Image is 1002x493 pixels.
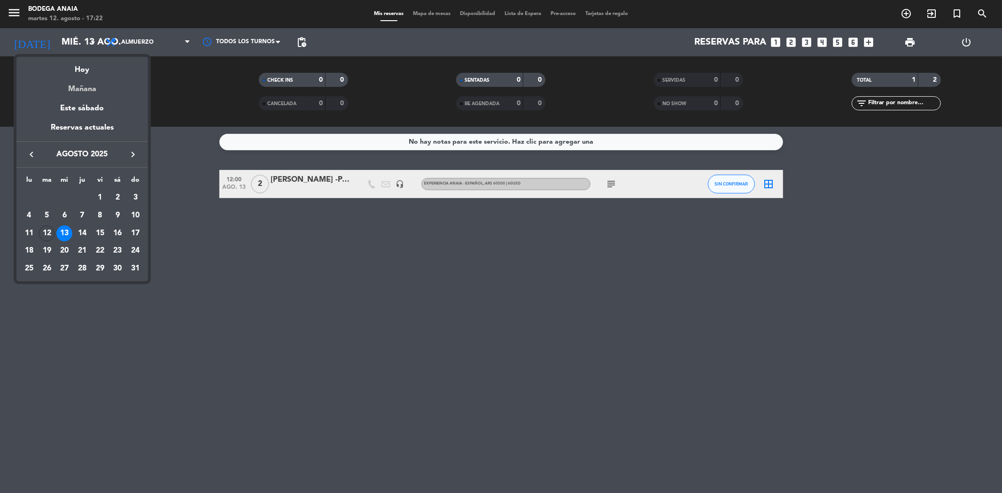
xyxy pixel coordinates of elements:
div: 29 [92,261,108,277]
td: 9 de agosto de 2025 [109,207,127,224]
th: lunes [20,175,38,189]
i: keyboard_arrow_left [26,149,37,160]
div: 9 [109,208,125,223]
td: 16 de agosto de 2025 [109,224,127,242]
td: 10 de agosto de 2025 [126,207,144,224]
td: 21 de agosto de 2025 [73,242,91,260]
td: 8 de agosto de 2025 [91,207,109,224]
td: 26 de agosto de 2025 [38,260,56,277]
td: 11 de agosto de 2025 [20,224,38,242]
td: 28 de agosto de 2025 [73,260,91,277]
th: miércoles [55,175,73,189]
div: Este sábado [16,95,148,122]
div: 10 [127,208,143,223]
td: 14 de agosto de 2025 [73,224,91,242]
td: 31 de agosto de 2025 [126,260,144,277]
div: 28 [74,261,90,277]
td: 12 de agosto de 2025 [38,224,56,242]
td: 3 de agosto de 2025 [126,189,144,207]
i: keyboard_arrow_right [127,149,139,160]
div: 17 [127,225,143,241]
td: 1 de agosto de 2025 [91,189,109,207]
td: AGO. [20,189,91,207]
div: 18 [21,243,37,259]
div: 1 [92,190,108,206]
td: 6 de agosto de 2025 [55,207,73,224]
div: 27 [56,261,72,277]
td: 19 de agosto de 2025 [38,242,56,260]
button: keyboard_arrow_right [124,148,141,161]
div: 22 [92,243,108,259]
div: 20 [56,243,72,259]
td: 25 de agosto de 2025 [20,260,38,277]
div: 19 [39,243,55,259]
td: 4 de agosto de 2025 [20,207,38,224]
div: 31 [127,261,143,277]
td: 30 de agosto de 2025 [109,260,127,277]
div: 12 [39,225,55,241]
td: 20 de agosto de 2025 [55,242,73,260]
div: 25 [21,261,37,277]
div: 8 [92,208,108,223]
td: 5 de agosto de 2025 [38,207,56,224]
th: domingo [126,175,144,189]
td: 15 de agosto de 2025 [91,224,109,242]
td: 13 de agosto de 2025 [55,224,73,242]
td: 18 de agosto de 2025 [20,242,38,260]
div: 14 [74,225,90,241]
div: 30 [109,261,125,277]
div: 13 [56,225,72,241]
div: 26 [39,261,55,277]
td: 17 de agosto de 2025 [126,224,144,242]
div: Mañana [16,76,148,95]
td: 27 de agosto de 2025 [55,260,73,277]
div: 3 [127,190,143,206]
th: sábado [109,175,127,189]
td: 24 de agosto de 2025 [126,242,144,260]
div: 16 [109,225,125,241]
div: 5 [39,208,55,223]
div: 2 [109,190,125,206]
div: Hoy [16,57,148,76]
div: 7 [74,208,90,223]
div: 15 [92,225,108,241]
div: 4 [21,208,37,223]
td: 23 de agosto de 2025 [109,242,127,260]
td: 22 de agosto de 2025 [91,242,109,260]
div: 6 [56,208,72,223]
div: 24 [127,243,143,259]
td: 2 de agosto de 2025 [109,189,127,207]
div: Reservas actuales [16,122,148,141]
span: agosto 2025 [40,148,124,161]
div: 11 [21,225,37,241]
td: 7 de agosto de 2025 [73,207,91,224]
div: 21 [74,243,90,259]
th: martes [38,175,56,189]
td: 29 de agosto de 2025 [91,260,109,277]
div: 23 [109,243,125,259]
th: viernes [91,175,109,189]
button: keyboard_arrow_left [23,148,40,161]
th: jueves [73,175,91,189]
